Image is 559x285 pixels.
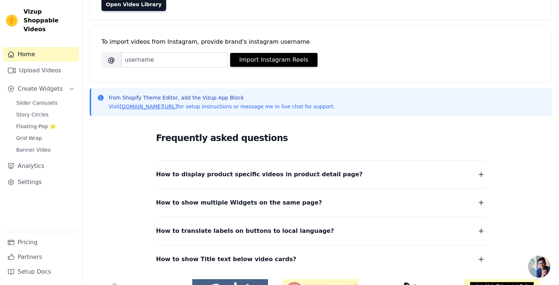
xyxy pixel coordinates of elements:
span: How to show multiple Widgets on the same page? [156,198,322,208]
h2: Frequently asked questions [156,131,485,145]
input: username [121,52,227,68]
a: Banner Video [12,145,79,155]
button: How to show multiple Widgets on the same page? [156,198,485,208]
span: Create Widgets [18,84,63,93]
span: How to display product specific videos in product detail page? [156,169,363,180]
span: Vizup Shoppable Videos [24,7,76,34]
a: Home [3,47,79,62]
p: from Shopify Theme Editor, add the Vizup App Block [109,94,335,101]
a: Floating-Pop ⭐ [12,121,79,131]
span: How to show Title text below video cards? [156,254,297,264]
a: Slider Carousels [12,98,79,108]
span: @ [101,52,121,68]
div: To import videos from Instagram, provide brand's instagram username [101,37,540,46]
a: Story Circles [12,109,79,120]
span: Slider Carousels [16,99,58,107]
img: Vizup [6,15,18,26]
p: Visit for setup instructions or message me in live chat for support. [109,103,335,110]
a: Open chat [528,256,550,278]
a: Analytics [3,159,79,173]
span: Banner Video [16,146,51,154]
a: Pricing [3,235,79,250]
span: Story Circles [16,111,49,118]
button: How to show Title text below video cards? [156,254,485,264]
a: Settings [3,175,79,190]
a: Setup Docs [3,264,79,279]
button: Import Instagram Reels [230,53,318,67]
span: How to translate labels on buttons to local language? [156,226,334,236]
a: [DOMAIN_NAME][URL] [120,104,177,109]
a: Upload Videos [3,63,79,78]
button: Create Widgets [3,82,79,96]
button: How to display product specific videos in product detail page? [156,169,485,180]
a: Grid Wrap [12,133,79,143]
a: Partners [3,250,79,264]
span: Grid Wrap [16,134,42,142]
button: How to translate labels on buttons to local language? [156,226,485,236]
span: Floating-Pop ⭐ [16,123,56,130]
